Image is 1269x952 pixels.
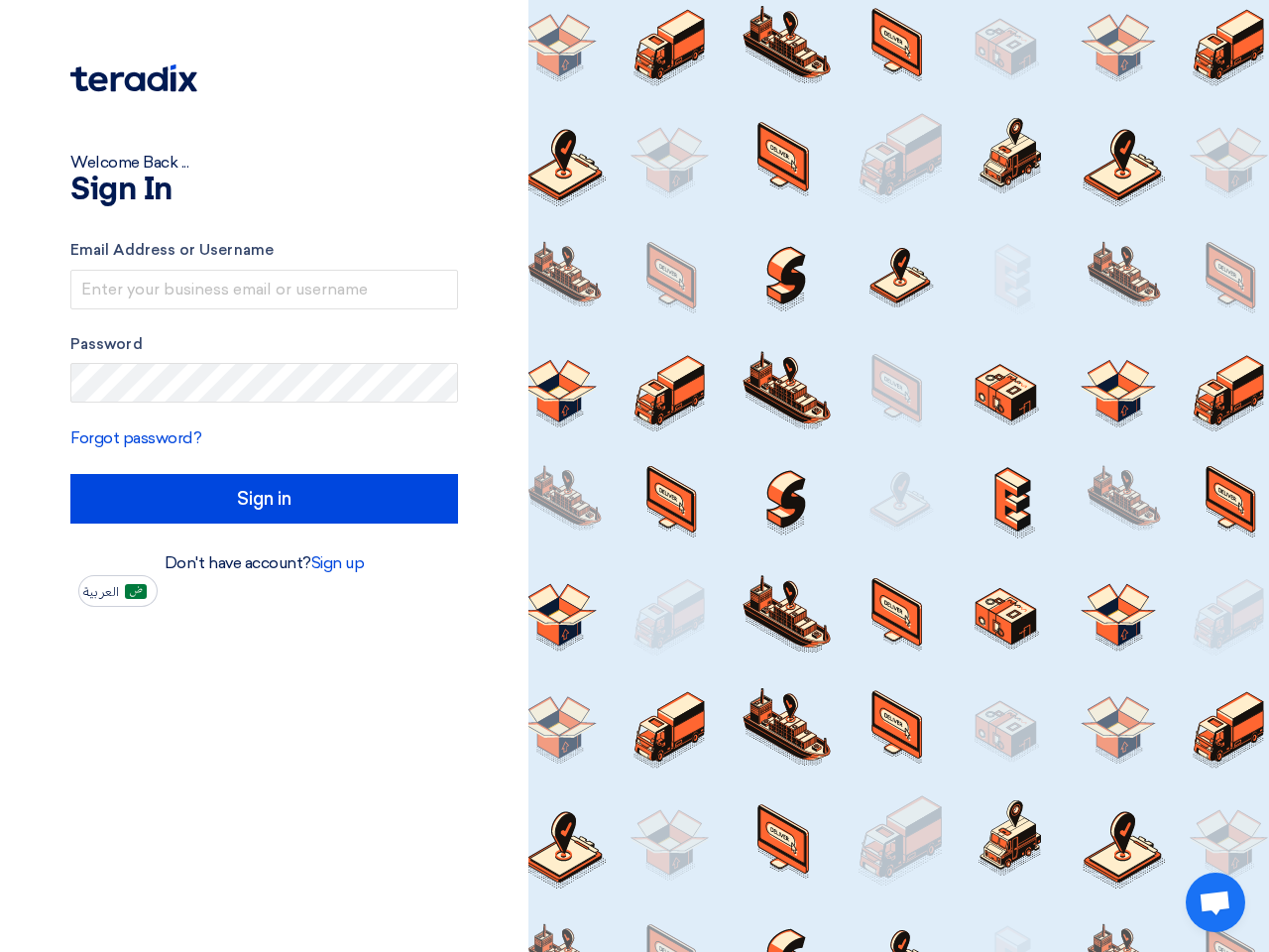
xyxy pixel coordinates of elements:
button: العربية [78,575,158,607]
label: Email Address or Username [70,239,458,262]
img: Teradix logo [70,64,197,92]
img: ar-AR.png [125,584,147,599]
a: Forgot password? [70,428,201,447]
a: Open chat [1186,873,1245,932]
a: Sign up [311,553,365,572]
h1: Sign In [70,175,458,206]
div: Welcome Back ... [70,151,458,175]
input: Enter your business email or username [70,270,458,309]
label: Password [70,333,458,356]
span: العربية [83,585,119,599]
input: Sign in [70,474,458,524]
div: Don't have account? [70,551,458,575]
